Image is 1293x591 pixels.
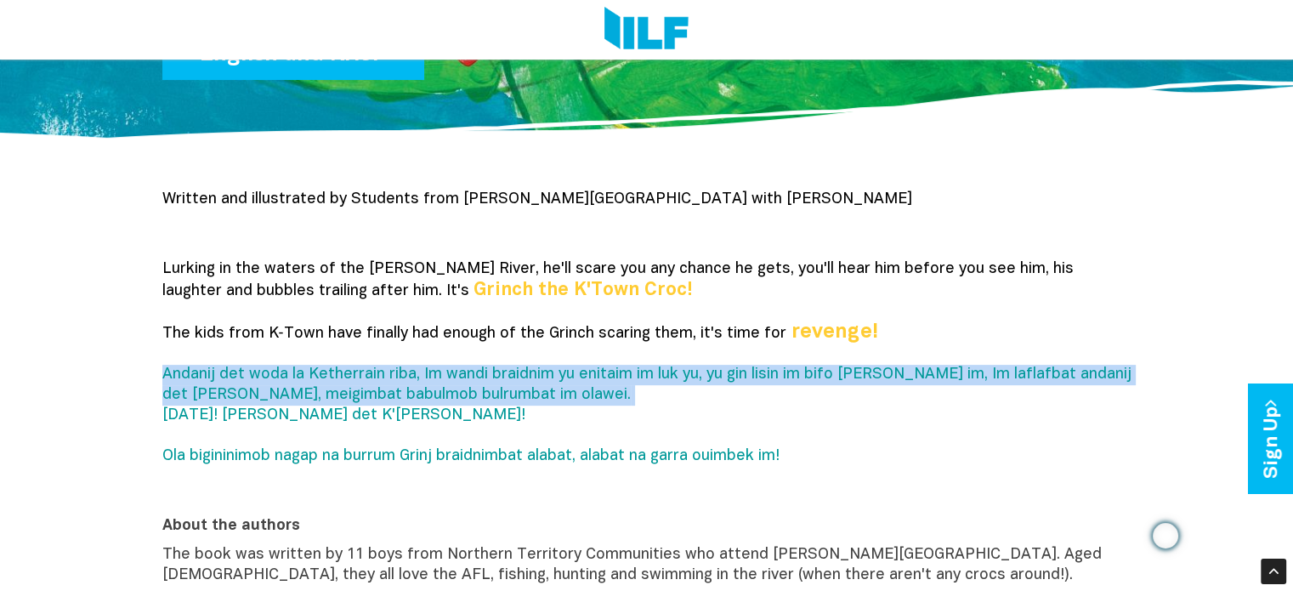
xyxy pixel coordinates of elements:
b: About the authors [162,519,300,533]
b: Grinch the K'Town Croc! [474,281,693,298]
span: Lurking in the waters of the [PERSON_NAME] River, he'll scare you any chance he gets, you'll hear... [162,262,1074,298]
div: Scroll Back to Top [1261,559,1286,584]
span: The book was written by 11 boys from Northern Territory Communities who attend [PERSON_NAME][GEOG... [162,548,1102,582]
img: Logo [604,7,689,53]
b: revenge! [791,323,878,342]
span: The kids from K‑Town have finally had enough of the Grinch scaring them, it's time for [162,327,786,341]
span: Written and illustrated by Students from [PERSON_NAME][GEOGRAPHIC_DATA] with [PERSON_NAME] [162,192,912,207]
span: Andanij det woda la Ketherrain riba, Im wandi braidnim yu enitaim im luk yu, yu gin lisin im bifo... [162,367,1131,463]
